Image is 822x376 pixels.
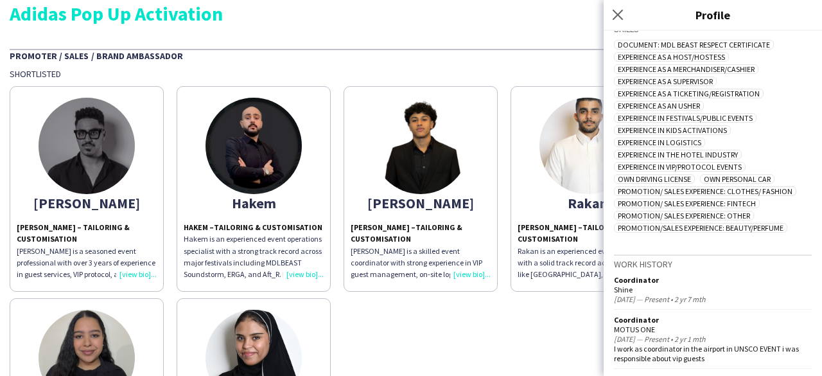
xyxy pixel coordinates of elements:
[700,174,774,184] span: Own Personal Car
[614,211,754,220] span: Promotion/ Sales Experience: Other
[614,64,758,74] span: Experience as a Merchandiser/Cashier
[614,162,746,172] span: Experience in VIP/Protocol Events
[614,294,812,304] div: [DATE] — Present • 2 yr 7 mth
[10,4,812,23] div: Adidas Pop Up Activation
[184,222,214,232] strong: Hakem –
[614,40,774,49] span: Document: MDL Beast Respect Certificate
[184,197,324,209] div: Hakem
[614,334,812,344] div: [DATE] — Present • 2 yr 1 mth
[614,275,812,285] div: Coordinator
[614,89,764,98] span: Experience as a Ticketing/Registration
[17,222,130,244] strong: [PERSON_NAME] – Tailoring & Customisation
[518,222,582,232] strong: [PERSON_NAME] –
[614,101,704,111] span: Experience as an Usher
[614,325,812,334] div: MOTUS ONE
[614,258,812,270] h3: Work history
[17,197,157,209] div: [PERSON_NAME]
[614,344,812,363] div: I work as coordinator in the airport in UNSCO EVENT i was responsible about vip guests
[614,52,729,62] span: Experience as a Host/Hostess
[214,222,322,232] span: Tailoring & Customisation
[205,98,302,194] img: thumb-688488b04d9c7.jpeg
[351,246,491,281] p: [PERSON_NAME] is a skilled event coordinator with strong experience in VIP guest management, on-s...
[518,197,658,209] div: Rakan
[614,174,695,184] span: Own Driving License
[10,68,812,80] div: Shortlisted
[184,233,324,280] p: Hakem is an experienced event operations specialist with a strong track record across major festi...
[539,98,636,194] img: thumb-6748d0d128c8c.jpeg
[17,246,157,281] p: [PERSON_NAME] is a seasoned event professional with over 3 years of experience in guest services,...
[10,49,812,62] div: Promoter / Sales / Brand Ambassador
[614,125,731,135] span: Experience in Kids Activations
[614,223,787,233] span: Promotion/Sales Experience: Beauty/Perfume
[614,315,812,325] div: Coordinator
[372,98,469,194] img: thumb-68ac1b91862d8.jpeg
[614,150,742,159] span: Experience in The Hotel Industry
[614,285,812,294] div: Shine
[39,98,135,194] img: thumb-3a83dc48-8753-47db-b19e-81c5638d7517.jpg
[614,186,796,196] span: Promotion/ Sales Experience: Clothes/ Fashion
[351,222,415,232] strong: [PERSON_NAME] –
[614,113,756,123] span: Experience in Festivals/Public Events
[614,138,705,147] span: Experience in Logistics
[604,6,822,23] h3: Profile
[351,197,491,209] div: [PERSON_NAME]
[614,76,717,86] span: Experience as a Supervisor
[614,199,760,208] span: Promotion/ Sales Experience: Fintech
[518,246,658,281] p: Rakan is an experienced event supervisor with a solid track record across major sites like [GEOGR...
